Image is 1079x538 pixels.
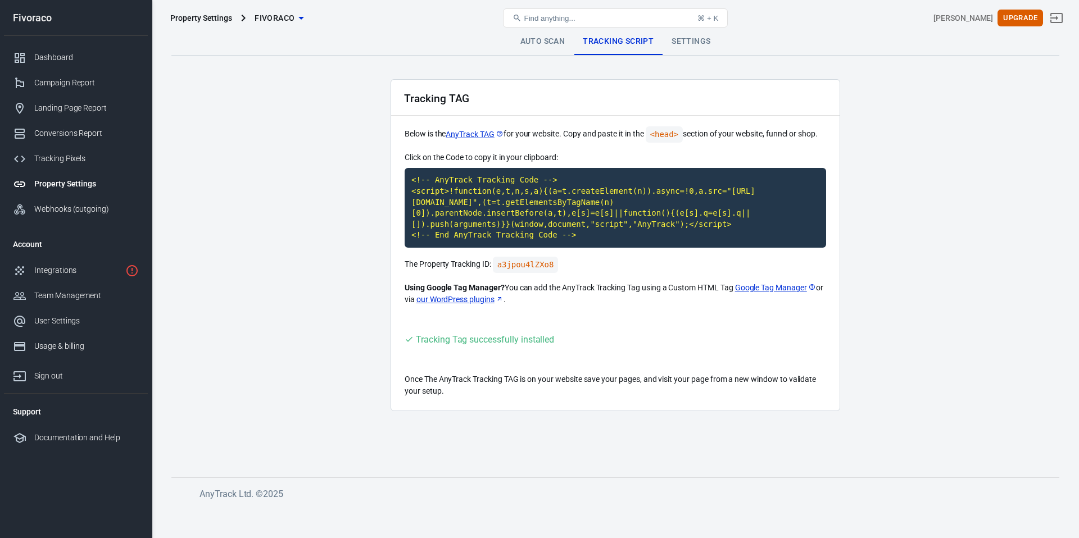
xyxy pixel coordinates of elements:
div: Property Settings [170,12,232,24]
div: Tracking Pixels [34,153,139,165]
a: Sign out [1043,4,1070,31]
div: Visit your website to trigger the Tracking Tag and validate your setup. [405,332,554,346]
div: Team Management [34,290,139,302]
div: Documentation and Help [34,432,139,444]
a: AnyTrack TAG [446,129,503,140]
a: Webhooks (outgoing) [4,197,148,222]
div: ⌘ + K [697,14,718,22]
a: User Settings [4,308,148,334]
code: <head> [646,126,683,143]
div: Dashboard [34,52,139,63]
div: Integrations [34,265,121,276]
a: Integrations [4,258,148,283]
div: Conversions Report [34,127,139,139]
button: Find anything...⌘ + K [503,8,728,28]
strong: Using Google Tag Manager? [405,283,505,292]
a: Dashboard [4,45,148,70]
div: Webhooks (outgoing) [34,203,139,215]
code: Click to copy [405,168,826,248]
li: Account [4,231,148,258]
button: Upgrade [998,10,1043,27]
div: Tracking Tag successfully installed [416,332,554,346]
a: Property Settings [4,171,148,197]
div: Property Settings [34,178,139,190]
a: our WordPress plugins [416,294,504,306]
p: Below is the for your website. Copy and paste it in the section of your website, funnel or shop. [405,126,826,143]
svg: 1 networks not verified yet [125,264,139,277]
div: Usage & billing [34,340,139,352]
a: Usage & billing [4,334,148,359]
a: Campaign Report [4,70,148,95]
a: Sign out [4,359,148,389]
p: The Property Tracking ID: [405,257,826,273]
p: You can add the AnyTrack Tracking Tag using a Custom HTML Tag or via . [405,282,826,306]
li: Support [4,398,148,425]
h6: AnyTrack Ltd. © 2025 [200,487,1042,501]
a: Auto Scan [511,28,574,55]
div: Fivoraco [4,13,148,23]
div: Account id: nbGsLXu6 [933,12,993,24]
a: Landing Page Report [4,95,148,121]
div: Campaign Report [34,77,139,89]
a: Conversions Report [4,121,148,146]
a: Tracking Script [574,28,663,55]
a: Team Management [4,283,148,308]
div: Sign out [34,370,139,382]
div: User Settings [34,315,139,327]
a: Google Tag Manager [735,282,816,294]
a: Tracking Pixels [4,146,148,171]
p: Once The AnyTrack Tracking TAG is on your website save your pages, and visit your page from a new... [405,373,826,397]
span: Fivoraco [255,11,294,25]
div: Landing Page Report [34,102,139,114]
p: Click on the Code to copy it in your clipboard: [405,152,826,163]
a: Settings [663,28,719,55]
h2: Tracking TAG [404,93,469,104]
button: Fivoraco [250,8,308,29]
span: Find anything... [524,14,575,22]
code: Click to copy [493,257,559,273]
